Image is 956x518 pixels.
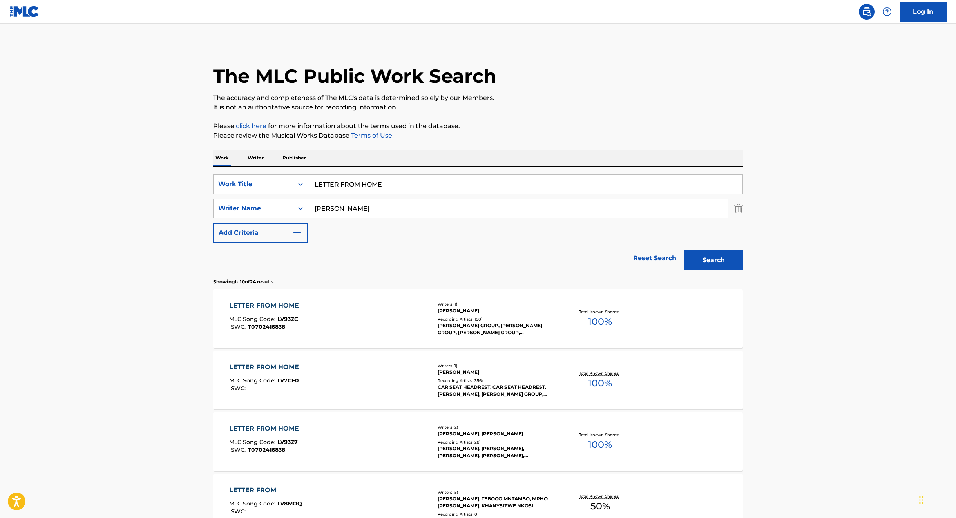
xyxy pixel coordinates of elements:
[579,432,621,438] p: Total Known Shares:
[229,446,248,453] span: ISWC :
[588,376,612,390] span: 100 %
[438,511,556,517] div: Recording Artists ( 0 )
[684,250,743,270] button: Search
[213,131,743,140] p: Please review the Musical Works Database
[438,322,556,336] div: [PERSON_NAME] GROUP, [PERSON_NAME] GROUP, [PERSON_NAME] GROUP, [PERSON_NAME] GROUP, [PERSON_NAME]
[280,150,308,166] p: Publisher
[438,316,556,322] div: Recording Artists ( 190 )
[438,445,556,459] div: [PERSON_NAME], [PERSON_NAME], [PERSON_NAME], [PERSON_NAME],[PERSON_NAME], [PERSON_NAME]
[879,4,895,20] div: Help
[438,301,556,307] div: Writers ( 1 )
[579,493,621,499] p: Total Known Shares:
[292,228,302,237] img: 9d2ae6d4665cec9f34b9.svg
[229,485,302,495] div: LETTER FROM
[438,307,556,314] div: [PERSON_NAME]
[229,377,277,384] span: MLC Song Code :
[218,204,289,213] div: Writer Name
[882,7,892,16] img: help
[229,323,248,330] span: ISWC :
[9,6,40,17] img: MLC Logo
[213,174,743,274] form: Search Form
[277,315,298,322] span: LV93ZC
[629,250,680,267] a: Reset Search
[229,315,277,322] span: MLC Song Code :
[213,64,496,88] h1: The MLC Public Work Search
[734,199,743,218] img: Delete Criterion
[277,377,299,384] span: LV7CF0
[213,150,231,166] p: Work
[859,4,875,20] a: Public Search
[438,495,556,509] div: [PERSON_NAME], TEBOGO MNTAMBO, MPHO [PERSON_NAME], KHANYSIZWE NKOSI
[588,315,612,329] span: 100 %
[579,309,621,315] p: Total Known Shares:
[213,412,743,471] a: LETTER FROM HOMEMLC Song Code:LV93Z7ISWC:T0702416838Writers (2)[PERSON_NAME], [PERSON_NAME]Record...
[229,438,277,446] span: MLC Song Code :
[236,122,266,130] a: click here
[438,384,556,398] div: CAR SEAT HEADREST, CAR SEAT HEADREST, [PERSON_NAME], [PERSON_NAME] GROUP, [PERSON_NAME] & [PERSON...
[438,424,556,430] div: Writers ( 2 )
[229,424,303,433] div: LETTER FROM HOME
[248,323,285,330] span: T0702416838
[349,132,392,139] a: Terms of Use
[438,489,556,495] div: Writers ( 5 )
[213,351,743,409] a: LETTER FROM HOMEMLC Song Code:LV7CF0ISWC:Writers (1)[PERSON_NAME]Recording Artists (356)CAR SEAT ...
[213,278,273,285] p: Showing 1 - 10 of 24 results
[438,439,556,445] div: Recording Artists ( 28 )
[248,446,285,453] span: T0702416838
[590,499,610,513] span: 50 %
[438,369,556,376] div: [PERSON_NAME]
[229,508,248,515] span: ISWC :
[579,370,621,376] p: Total Known Shares:
[229,301,303,310] div: LETTER FROM HOME
[213,121,743,131] p: Please for more information about the terms used in the database.
[213,223,308,243] button: Add Criteria
[588,438,612,452] span: 100 %
[213,93,743,103] p: The accuracy and completeness of The MLC's data is determined solely by our Members.
[862,7,871,16] img: search
[229,500,277,507] span: MLC Song Code :
[900,2,947,22] a: Log In
[438,378,556,384] div: Recording Artists ( 356 )
[919,488,924,512] div: Drag
[218,179,289,189] div: Work Title
[229,362,303,372] div: LETTER FROM HOME
[277,438,298,446] span: LV93Z7
[277,500,302,507] span: LV8MOQ
[917,480,956,518] iframe: Chat Widget
[438,430,556,437] div: [PERSON_NAME], [PERSON_NAME]
[229,385,248,392] span: ISWC :
[245,150,266,166] p: Writer
[213,103,743,112] p: It is not an authoritative source for recording information.
[438,363,556,369] div: Writers ( 1 )
[213,289,743,348] a: LETTER FROM HOMEMLC Song Code:LV93ZCISWC:T0702416838Writers (1)[PERSON_NAME]Recording Artists (19...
